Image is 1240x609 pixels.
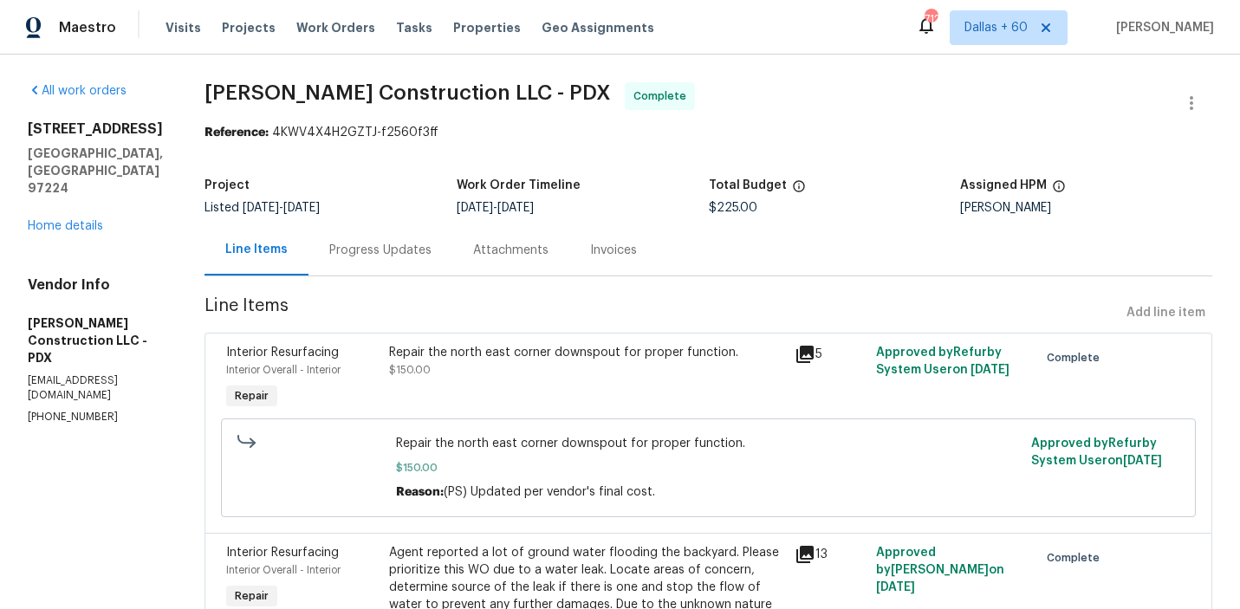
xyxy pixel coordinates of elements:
span: Maestro [59,19,116,36]
h2: [STREET_ADDRESS] [28,120,163,138]
span: Dallas + 60 [964,19,1028,36]
a: Home details [28,220,103,232]
div: 712 [925,10,937,28]
div: Attachments [473,242,549,259]
span: Complete [1047,349,1107,366]
div: Line Items [225,241,288,258]
div: Repair the north east corner downspout for proper function. [389,344,785,361]
h5: Project [205,179,250,191]
span: Line Items [205,297,1120,329]
span: Projects [222,19,276,36]
h5: Total Budget [709,179,787,191]
span: [DATE] [971,364,1010,376]
span: Interior Resurfacing [226,347,339,359]
span: Listed [205,202,320,214]
h5: Assigned HPM [960,179,1047,191]
span: Repair the north east corner downspout for proper function. [396,435,1021,452]
span: Reason: [396,486,444,498]
span: [DATE] [497,202,534,214]
span: The hpm assigned to this work order. [1052,179,1066,202]
span: Repair [228,387,276,405]
div: 5 [795,344,866,365]
a: All work orders [28,85,127,97]
span: Complete [1047,549,1107,567]
span: [PERSON_NAME] [1109,19,1214,36]
span: Interior Resurfacing [226,547,339,559]
h4: Vendor Info [28,276,163,294]
p: [EMAIL_ADDRESS][DOMAIN_NAME] [28,373,163,403]
span: [DATE] [457,202,493,214]
span: $150.00 [389,365,431,375]
span: The total cost of line items that have been proposed by Opendoor. This sum includes line items th... [792,179,806,202]
span: $150.00 [396,459,1021,476]
div: [PERSON_NAME] [960,202,1212,214]
span: - [457,202,534,214]
span: Visits [166,19,201,36]
span: Approved by Refurby System User on [876,347,1010,376]
span: $225.00 [709,202,757,214]
span: Work Orders [296,19,375,36]
p: [PHONE_NUMBER] [28,410,163,424]
div: Progress Updates [329,242,432,259]
span: [DATE] [1123,455,1162,467]
h5: [GEOGRAPHIC_DATA], [GEOGRAPHIC_DATA] 97224 [28,145,163,197]
div: 13 [795,544,866,565]
span: Interior Overall - Interior [226,365,341,375]
div: 4KWV4X4H2GZTJ-f2560f3ff [205,124,1212,141]
span: [PERSON_NAME] Construction LLC - PDX [205,82,611,103]
span: Approved by Refurby System User on [1031,437,1162,467]
b: Reference: [205,126,269,139]
span: Approved by [PERSON_NAME] on [876,547,1004,593]
span: Complete [633,87,693,105]
span: Interior Overall - Interior [226,565,341,575]
span: [DATE] [876,581,915,593]
span: [DATE] [243,202,279,214]
span: Geo Assignments [542,19,654,36]
span: Repair [228,587,276,605]
span: Tasks [396,22,432,34]
div: Invoices [590,242,637,259]
span: [DATE] [283,202,320,214]
h5: Work Order Timeline [457,179,581,191]
h5: [PERSON_NAME] Construction LLC - PDX [28,314,163,366]
span: (PS) Updated per vendor's final cost. [444,486,655,498]
span: Properties [453,19,521,36]
span: - [243,202,320,214]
